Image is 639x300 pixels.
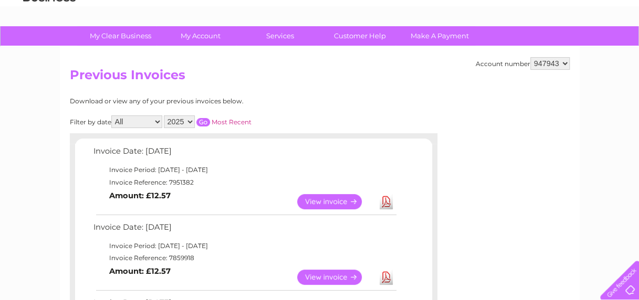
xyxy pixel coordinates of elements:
a: View [297,270,374,285]
b: Amount: £12.57 [109,191,171,200]
div: Clear Business is a trading name of Verastar Limited (registered in [GEOGRAPHIC_DATA] No. 3667643... [72,6,568,51]
a: Customer Help [317,26,403,46]
td: Invoice Reference: 7859918 [91,252,398,264]
a: Make A Payment [396,26,483,46]
a: Download [380,194,393,209]
a: Services [237,26,323,46]
a: Water [454,45,474,52]
td: Invoice Period: [DATE] - [DATE] [91,240,398,252]
div: Account number [476,57,570,70]
b: Amount: £12.57 [109,266,171,276]
h2: Previous Invoices [70,68,570,88]
a: View [297,194,374,209]
a: Energy [480,45,504,52]
a: My Clear Business [77,26,164,46]
td: Invoice Period: [DATE] - [DATE] [91,164,398,176]
td: Invoice Date: [DATE] [91,144,398,164]
td: Invoice Date: [DATE] [91,220,398,240]
a: Most Recent [212,118,252,126]
img: logo.png [23,27,76,59]
a: Contact [569,45,595,52]
a: 0333 014 3131 [441,5,514,18]
a: Log out [604,45,629,52]
div: Download or view any of your previous invoices below. [70,98,345,105]
a: My Account [157,26,244,46]
div: Filter by date [70,115,345,128]
a: Telecoms [510,45,541,52]
td: Invoice Reference: 7951382 [91,176,398,189]
a: Download [380,270,393,285]
a: Blog [548,45,563,52]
